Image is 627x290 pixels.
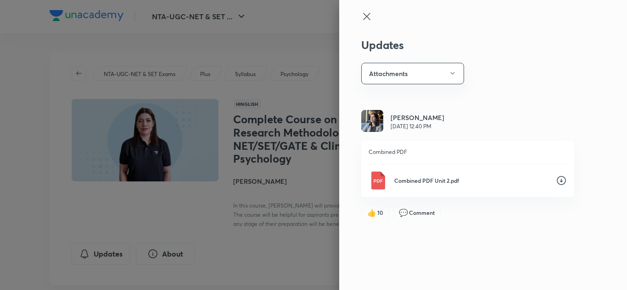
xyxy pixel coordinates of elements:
p: Combined PDF [369,148,567,156]
img: Avatar [361,110,383,132]
h3: Updates [361,38,574,52]
button: Attachments [361,63,464,84]
h6: [PERSON_NAME] [391,113,444,122]
img: Pdf [369,171,387,190]
span: 10 [377,208,383,217]
p: Combined PDF Unit 2.pdf [394,176,549,185]
span: comment [399,208,408,217]
span: Comment [409,208,435,217]
span: like [367,208,376,217]
p: [DATE] 12:40 PM [391,122,444,131]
